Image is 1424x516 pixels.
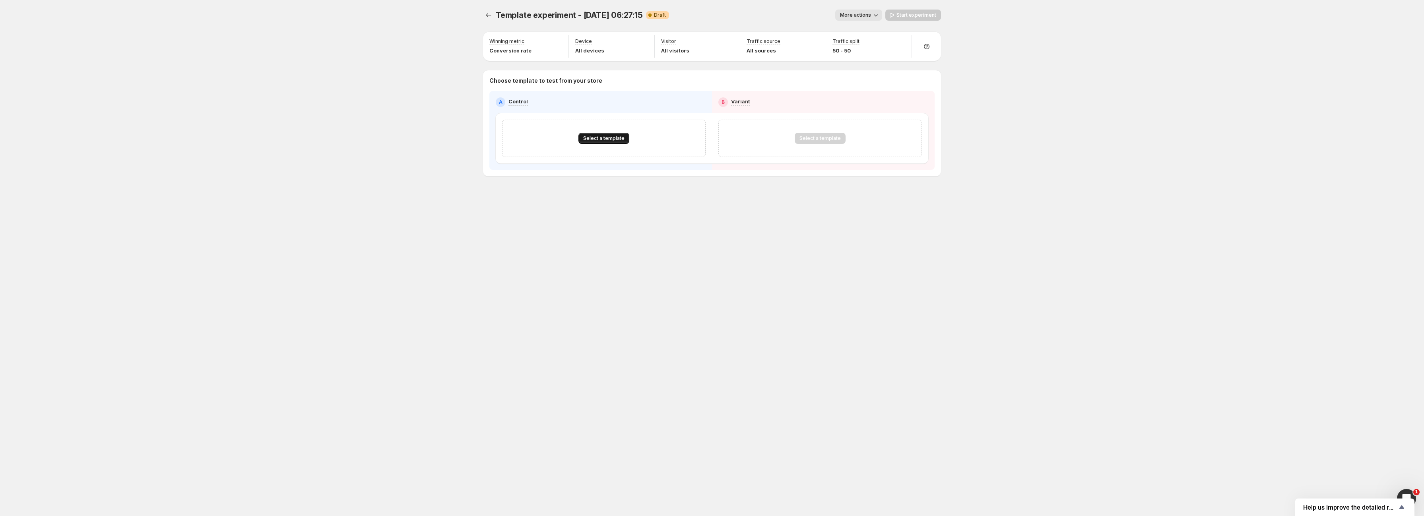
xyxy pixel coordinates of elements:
[575,47,604,54] p: All devices
[489,47,532,54] p: Conversion rate
[661,47,689,54] p: All visitors
[1397,489,1416,508] iframe: Intercom live chat
[722,99,725,105] h2: B
[1303,502,1407,512] button: Show survey - Help us improve the detailed report for A/B campaigns
[654,12,666,18] span: Draft
[583,135,625,142] span: Select a template
[508,97,528,105] p: Control
[575,38,592,45] p: Device
[832,38,859,45] p: Traffic split
[483,10,494,21] button: Experiments
[832,47,859,54] p: 50 - 50
[661,38,676,45] p: Visitor
[747,38,780,45] p: Traffic source
[840,12,871,18] span: More actions
[835,10,882,21] button: More actions
[489,77,935,85] p: Choose template to test from your store
[1413,489,1420,495] span: 1
[489,38,524,45] p: Winning metric
[747,47,780,54] p: All sources
[499,99,502,105] h2: A
[1303,504,1397,511] span: Help us improve the detailed report for A/B campaigns
[496,10,643,20] span: Template experiment - [DATE] 06:27:15
[731,97,750,105] p: Variant
[578,133,629,144] button: Select a template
